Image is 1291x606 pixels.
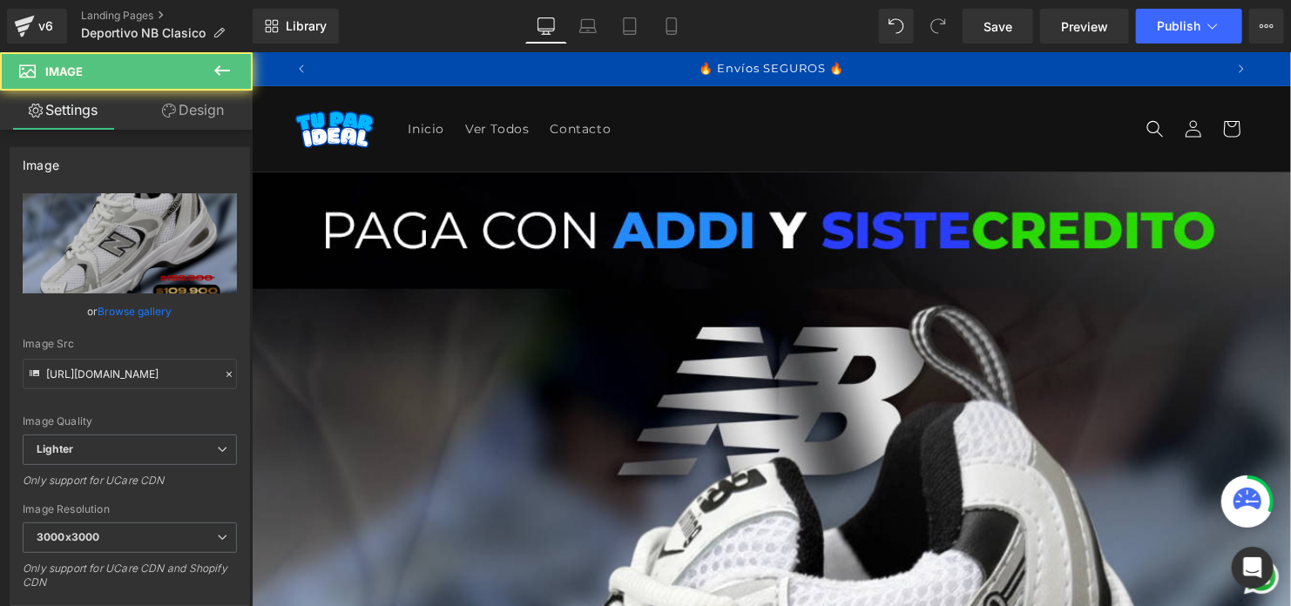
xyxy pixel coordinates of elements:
[1157,19,1200,33] span: Publish
[1061,17,1108,36] span: Preview
[1040,9,1129,44] a: Preview
[288,58,370,95] a: Contacto
[990,504,1031,545] div: Open WhatsApp chat
[203,58,287,95] a: Ver Todos
[286,18,327,34] span: Library
[921,9,956,44] button: Redo
[37,530,99,543] b: 3000x3000
[23,359,237,389] input: Link
[23,503,237,515] div: Image Resolution
[81,26,206,40] span: Deportivo NB Clasico
[44,58,122,96] img: Tu Par Online
[157,69,193,84] span: Inicio
[23,302,237,320] div: or
[884,57,923,96] summary: Búsqueda
[130,91,256,130] a: Design
[651,9,693,44] a: Mobile
[1232,547,1274,589] div: Open Intercom Messenger
[23,338,237,350] div: Image Src
[567,9,609,44] a: Laptop
[525,9,567,44] a: Desktop
[609,9,651,44] a: Tablet
[23,562,237,601] div: Only support for UCare CDN and Shopify CDN
[146,58,204,95] a: Inicio
[1136,9,1242,44] button: Publish
[23,474,237,499] div: Only support for UCare CDN
[447,9,592,23] span: 🔥 Envíos SEGUROS 🔥
[98,296,172,327] a: Browse gallery
[213,69,277,84] span: Ver Todos
[23,415,237,428] div: Image Quality
[45,64,83,78] span: Image
[37,51,129,102] a: Tu Par Online
[35,15,57,37] div: v6
[37,442,73,455] b: Lighter
[983,17,1012,36] span: Save
[990,504,1031,545] a: Send a message via WhatsApp
[299,69,360,84] span: Contacto
[23,148,59,172] div: Image
[879,9,914,44] button: Undo
[1249,9,1284,44] button: More
[253,9,339,44] a: New Library
[81,9,253,23] a: Landing Pages
[7,9,67,44] a: v6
